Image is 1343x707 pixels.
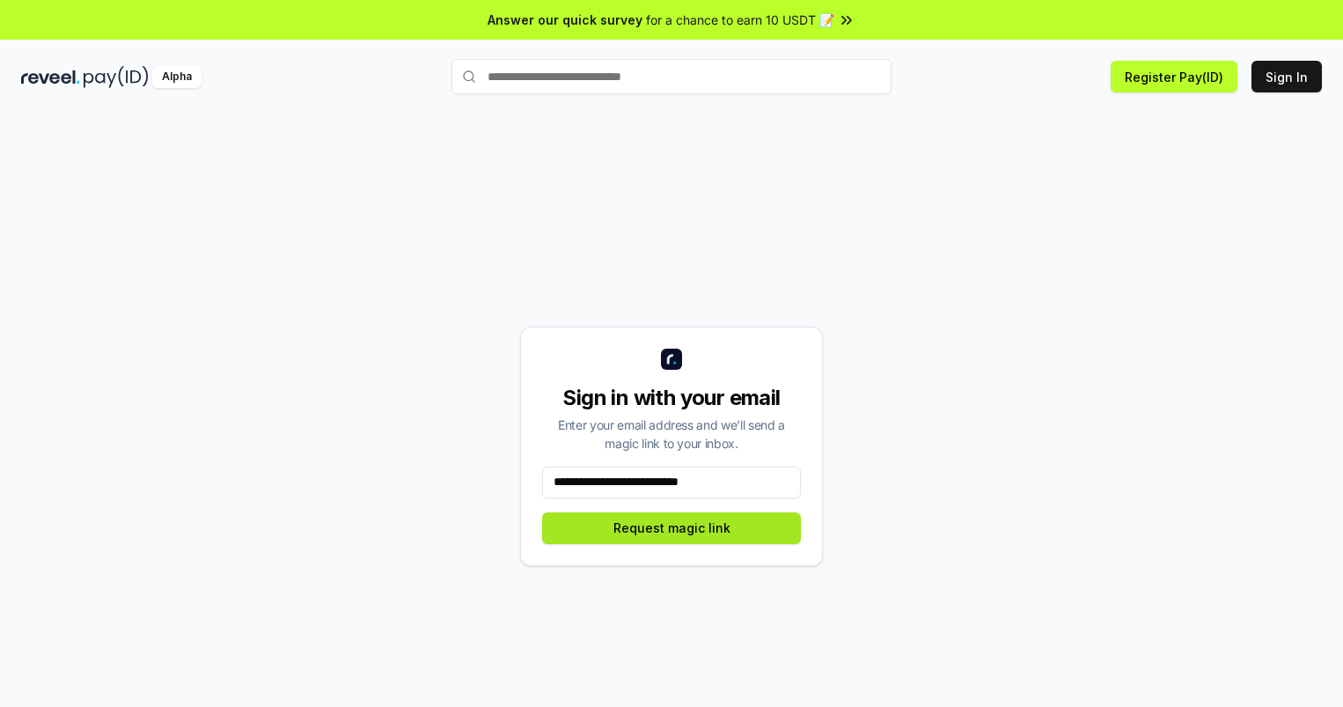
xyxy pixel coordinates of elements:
button: Register Pay(ID) [1111,61,1237,92]
div: Alpha [152,66,202,88]
img: logo_small [661,349,682,370]
span: Answer our quick survey [488,11,642,29]
div: Enter your email address and we’ll send a magic link to your inbox. [542,416,801,453]
img: reveel_dark [21,66,80,88]
button: Request magic link [542,512,801,544]
span: for a chance to earn 10 USDT 📝 [646,11,834,29]
button: Sign In [1251,61,1322,92]
div: Sign in with your email [542,384,801,412]
img: pay_id [84,66,149,88]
